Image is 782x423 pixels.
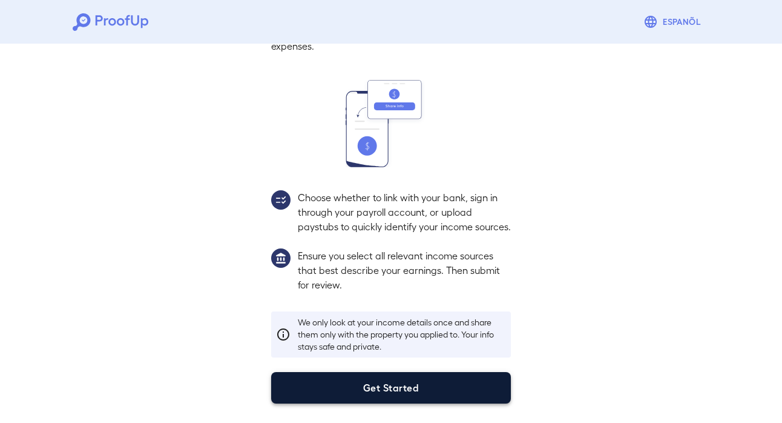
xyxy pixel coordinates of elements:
button: Espanõl [639,10,709,34]
img: transfer_money.svg [346,80,436,167]
p: Choose whether to link with your bank, sign in through your payroll account, or upload paystubs t... [298,190,511,234]
p: We only look at your income details once and share them only with the property you applied to. Yo... [298,316,506,353]
img: group2.svg [271,190,291,210]
button: Get Started [271,372,511,404]
p: Ensure you select all relevant income sources that best describe your earnings. Then submit for r... [298,248,511,292]
img: group1.svg [271,248,291,268]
